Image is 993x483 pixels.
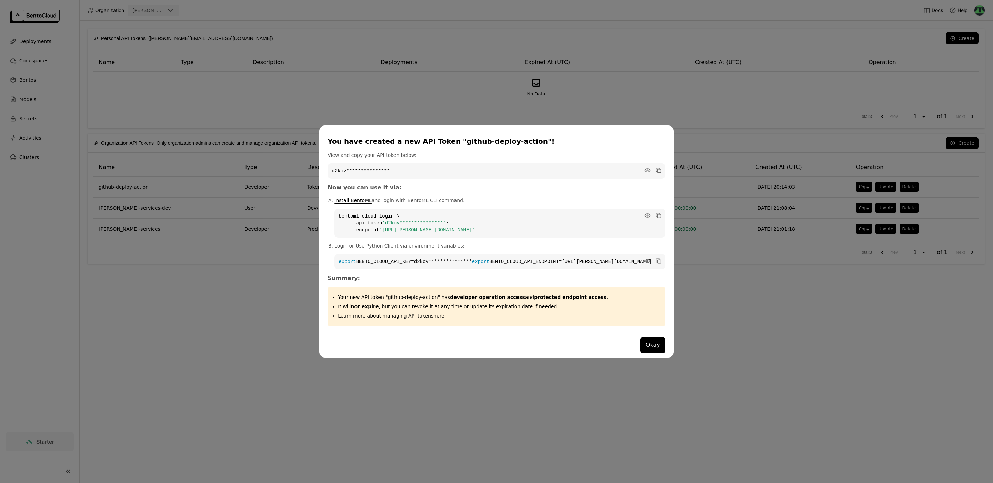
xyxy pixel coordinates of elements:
[379,227,475,233] span: '[URL][PERSON_NAME][DOMAIN_NAME]'
[334,242,665,249] p: Login or Use Python Client via environment variables:
[328,184,665,191] h3: Now you can use it via:
[450,294,525,300] strong: developer operation access
[328,275,665,282] h3: Summary:
[319,125,673,358] div: dialog
[433,313,444,319] a: here
[640,337,665,353] button: Okay
[334,198,372,203] a: Install BentoML
[334,254,665,269] code: BENTO_CLOUD_API_KEY=d2kcv*************** BENTO_CLOUD_API_ENDPOINT=[URL][PERSON_NAME][DOMAIN_NAME]
[328,152,665,159] p: View and copy your API token below:
[351,304,379,309] strong: not expire
[328,137,662,146] div: You have created a new API Token "github-deploy-action"!
[339,259,356,264] span: export
[338,303,660,310] p: It will , but you can revoke it at any time or update its expiration date if needed.
[472,259,489,264] span: export
[334,197,665,204] p: and login with BentoML CLI command:
[338,312,660,319] p: Learn more about managing API tokens .
[534,294,606,300] strong: protected endpoint access
[450,294,606,300] span: and
[334,209,665,238] code: bentoml cloud login \ --api-token \ --endpoint
[338,294,660,301] p: Your new API token "github-deploy-action" has .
